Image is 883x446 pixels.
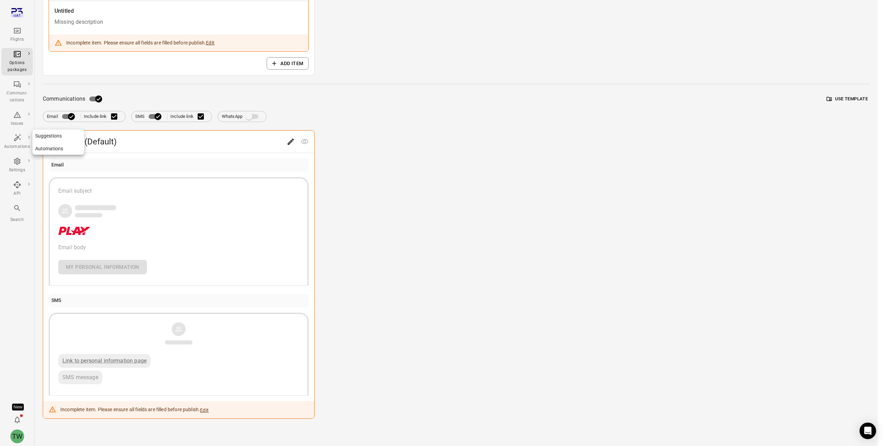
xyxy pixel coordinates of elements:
[58,187,299,195] div: Email subject
[10,429,24,443] div: TW
[4,216,30,223] div: Search
[58,371,102,384] div: SMS message
[66,39,215,46] div: Incomplete item. Please ensure all fields are filled before publish.
[32,130,84,142] a: Suggestions
[47,110,78,123] label: Email
[170,109,208,124] label: Include link
[200,407,209,414] button: Edit
[4,120,30,127] div: Issues
[32,130,84,155] nav: Local navigation
[4,167,30,174] div: Settings
[60,403,209,416] div: Incomplete item. Please ensure all fields are filled before publish.
[10,413,24,427] button: Notifications
[4,190,30,197] div: API
[4,60,30,73] div: Options packages
[43,94,85,104] span: Communications
[222,110,262,123] label: WhatsApp integration not set up. Contact Plan3 to enable this feature
[298,138,311,144] span: Preview
[49,136,284,147] span: Icelandic (Default)
[284,135,298,149] button: Edit
[135,110,165,123] label: SMS
[825,94,870,104] button: Use template
[4,90,30,104] div: Communi-cations
[267,57,309,70] button: Add item
[51,297,61,304] div: SMS
[860,423,876,439] div: Open Intercom Messenger
[12,404,24,410] div: Tooltip anchor
[58,243,299,252] div: Email body
[4,143,30,150] div: Automations
[84,109,121,124] label: Include link
[54,18,303,26] div: Missing description
[58,227,90,235] img: Company logo
[54,7,303,15] div: Untitled
[58,354,151,368] div: Link to personal information page
[284,138,298,144] span: Edit
[32,142,84,155] a: Automations
[51,161,64,169] div: Email
[206,39,215,46] button: Edit
[4,36,30,43] div: Flights
[8,427,27,446] button: Tony Wang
